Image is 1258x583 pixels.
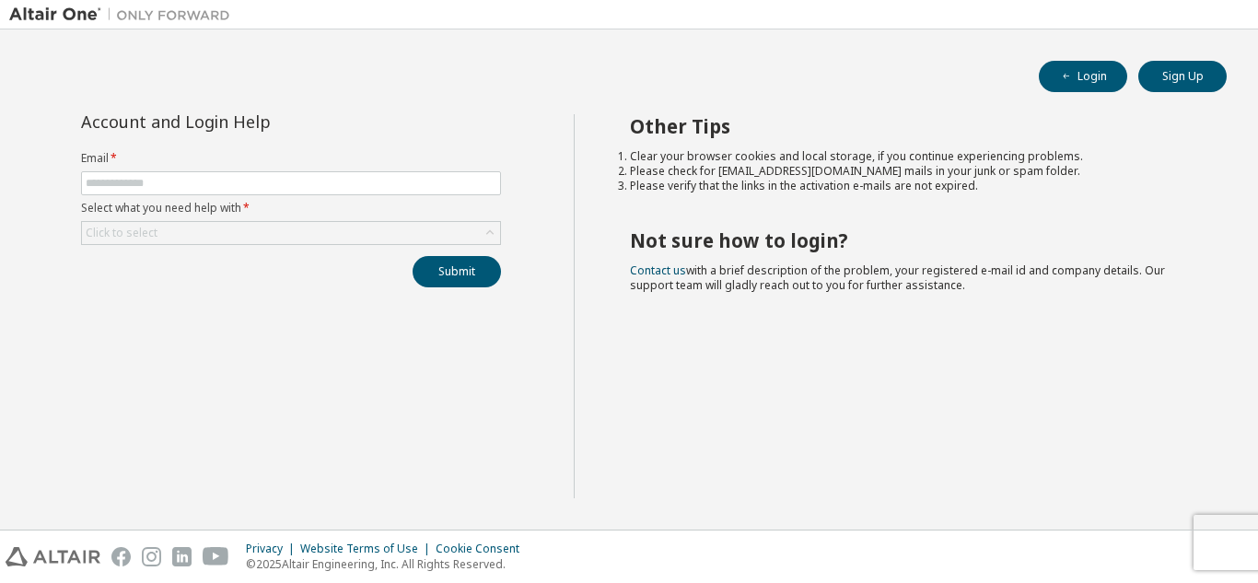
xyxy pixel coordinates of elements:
[82,222,500,244] div: Click to select
[246,542,300,556] div: Privacy
[81,151,501,166] label: Email
[630,149,1194,164] li: Clear your browser cookies and local storage, if you continue experiencing problems.
[246,556,530,572] p: © 2025 Altair Engineering, Inc. All Rights Reserved.
[436,542,530,556] div: Cookie Consent
[6,547,100,566] img: altair_logo.svg
[1039,61,1127,92] button: Login
[630,114,1194,138] h2: Other Tips
[81,114,417,129] div: Account and Login Help
[630,179,1194,193] li: Please verify that the links in the activation e-mails are not expired.
[413,256,501,287] button: Submit
[1138,61,1227,92] button: Sign Up
[142,547,161,566] img: instagram.svg
[172,547,192,566] img: linkedin.svg
[81,201,501,216] label: Select what you need help with
[9,6,239,24] img: Altair One
[300,542,436,556] div: Website Terms of Use
[86,226,157,240] div: Click to select
[111,547,131,566] img: facebook.svg
[630,262,1165,293] span: with a brief description of the problem, your registered e-mail id and company details. Our suppo...
[203,547,229,566] img: youtube.svg
[630,262,686,278] a: Contact us
[630,164,1194,179] li: Please check for [EMAIL_ADDRESS][DOMAIN_NAME] mails in your junk or spam folder.
[630,228,1194,252] h2: Not sure how to login?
